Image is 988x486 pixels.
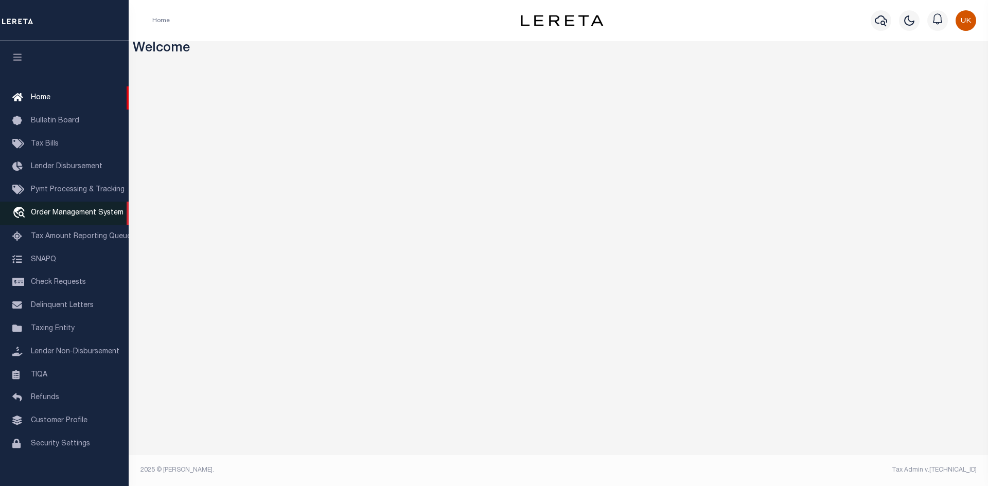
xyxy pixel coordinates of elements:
[31,417,87,424] span: Customer Profile
[152,16,170,25] li: Home
[31,440,90,447] span: Security Settings
[31,279,86,286] span: Check Requests
[31,209,123,217] span: Order Management System
[31,140,59,148] span: Tax Bills
[31,371,47,378] span: TIQA
[31,302,94,309] span: Delinquent Letters
[31,394,59,401] span: Refunds
[133,465,559,475] div: 2025 © [PERSON_NAME].
[133,41,984,57] h3: Welcome
[31,163,102,170] span: Lender Disbursement
[12,207,29,220] i: travel_explore
[31,325,75,332] span: Taxing Entity
[31,117,79,124] span: Bulletin Board
[31,348,119,355] span: Lender Non-Disbursement
[521,15,603,26] img: logo-dark.svg
[31,256,56,263] span: SNAPQ
[31,94,50,101] span: Home
[31,186,125,193] span: Pymt Processing & Tracking
[956,10,976,31] img: svg+xml;base64,PHN2ZyB4bWxucz0iaHR0cDovL3d3dy53My5vcmcvMjAwMC9zdmciIHBvaW50ZXItZXZlbnRzPSJub25lIi...
[31,233,131,240] span: Tax Amount Reporting Queue
[566,465,977,475] div: Tax Admin v.[TECHNICAL_ID]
